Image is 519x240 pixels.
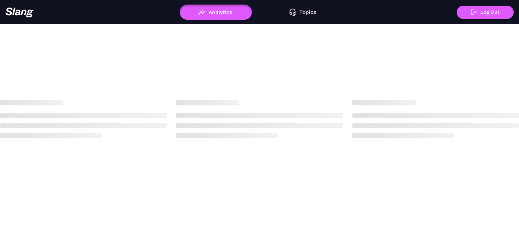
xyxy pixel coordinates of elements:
[180,9,252,14] a: Analytics
[180,5,252,20] button: Analytics
[457,6,514,19] button: Log Out
[5,7,34,17] img: 623511267c55cb56e2f2a487_logo2.png
[267,5,339,20] button: Topics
